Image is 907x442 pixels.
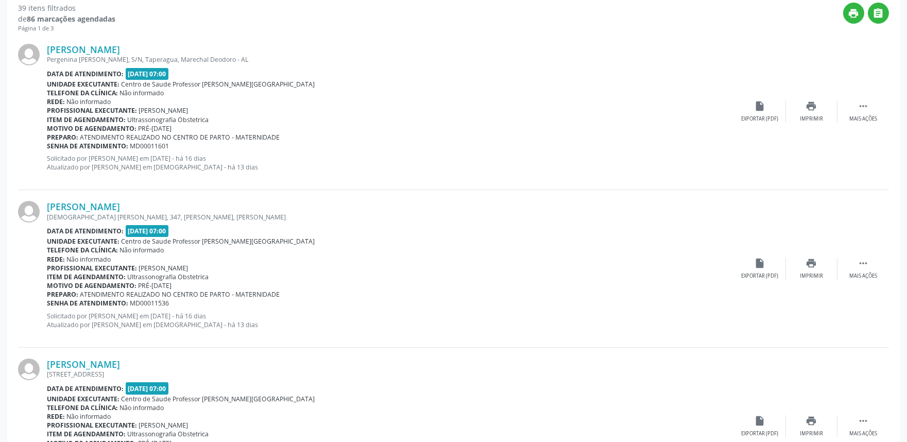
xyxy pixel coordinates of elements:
[67,412,111,421] span: Não informado
[47,201,120,212] a: [PERSON_NAME]
[47,255,65,264] b: Rede:
[873,8,884,19] i: 
[130,299,169,308] span: MD00011536
[139,106,189,115] span: [PERSON_NAME]
[47,395,119,403] b: Unidade executante:
[47,281,136,290] b: Motivo de agendamento:
[47,312,734,329] p: Solicitado por [PERSON_NAME] em [DATE] - há 16 dias Atualizado por [PERSON_NAME] em [DEMOGRAPHIC_...
[47,133,78,142] b: Preparo:
[47,421,137,430] b: Profissional executante:
[139,421,189,430] span: [PERSON_NAME]
[18,201,40,223] img: img
[47,97,65,106] b: Rede:
[848,8,860,19] i: print
[849,430,877,437] div: Mais ações
[742,115,779,123] div: Exportar (PDF)
[47,44,120,55] a: [PERSON_NAME]
[742,273,779,280] div: Exportar (PDF)
[126,382,169,394] span: [DATE] 07:00
[47,430,126,438] b: Item de agendamento:
[126,68,169,80] span: [DATE] 07:00
[120,89,164,97] span: Não informado
[18,359,40,380] img: img
[858,258,869,269] i: 
[47,213,734,222] div: [DEMOGRAPHIC_DATA] [PERSON_NAME], 347, [PERSON_NAME], [PERSON_NAME]
[47,124,136,133] b: Motivo de agendamento:
[27,14,115,24] strong: 86 marcações agendadas
[47,89,118,97] b: Telefone da clínica:
[849,273,877,280] div: Mais ações
[800,430,823,437] div: Imprimir
[139,264,189,273] span: [PERSON_NAME]
[130,142,169,150] span: MD00011601
[742,430,779,437] div: Exportar (PDF)
[47,227,124,235] b: Data de atendimento:
[849,115,877,123] div: Mais ações
[806,415,817,427] i: print
[47,299,128,308] b: Senha de atendimento:
[47,70,124,78] b: Data de atendimento:
[47,370,734,379] div: [STREET_ADDRESS]
[126,225,169,237] span: [DATE] 07:00
[122,80,315,89] span: Centro de Saude Professor [PERSON_NAME][GEOGRAPHIC_DATA]
[128,273,209,281] span: Ultrassonografia Obstetrica
[18,44,40,65] img: img
[139,124,172,133] span: PRÉ-[DATE]
[80,290,280,299] span: ATENDIMENTO REALIZADO NO CENTRO DE PARTO - MATERNIDADE
[755,100,766,112] i: insert_drive_file
[868,3,889,24] button: 
[806,258,817,269] i: print
[128,430,209,438] span: Ultrassonografia Obstetrica
[120,403,164,412] span: Não informado
[47,273,126,281] b: Item de agendamento:
[47,264,137,273] b: Profissional executante:
[806,100,817,112] i: print
[122,395,315,403] span: Centro de Saude Professor [PERSON_NAME][GEOGRAPHIC_DATA]
[47,80,119,89] b: Unidade executante:
[47,115,126,124] b: Item de agendamento:
[47,384,124,393] b: Data de atendimento:
[18,13,115,24] div: de
[800,273,823,280] div: Imprimir
[47,246,118,254] b: Telefone da clínica:
[47,106,137,115] b: Profissional executante:
[47,237,119,246] b: Unidade executante:
[67,97,111,106] span: Não informado
[47,290,78,299] b: Preparo:
[47,359,120,370] a: [PERSON_NAME]
[755,415,766,427] i: insert_drive_file
[47,142,128,150] b: Senha de atendimento:
[18,24,115,33] div: Página 1 de 3
[800,115,823,123] div: Imprimir
[139,281,172,290] span: PRÉ-[DATE]
[755,258,766,269] i: insert_drive_file
[47,55,734,64] div: Pergenina [PERSON_NAME], S/N, Taperagua, Marechal Deodoro - AL
[128,115,209,124] span: Ultrassonografia Obstetrica
[120,246,164,254] span: Não informado
[858,100,869,112] i: 
[47,154,734,172] p: Solicitado por [PERSON_NAME] em [DATE] - há 16 dias Atualizado por [PERSON_NAME] em [DEMOGRAPHIC_...
[80,133,280,142] span: ATENDIMENTO REALIZADO NO CENTRO DE PARTO - MATERNIDADE
[843,3,864,24] button: print
[18,3,115,13] div: 39 itens filtrados
[858,415,869,427] i: 
[47,403,118,412] b: Telefone da clínica:
[67,255,111,264] span: Não informado
[122,237,315,246] span: Centro de Saude Professor [PERSON_NAME][GEOGRAPHIC_DATA]
[47,412,65,421] b: Rede:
